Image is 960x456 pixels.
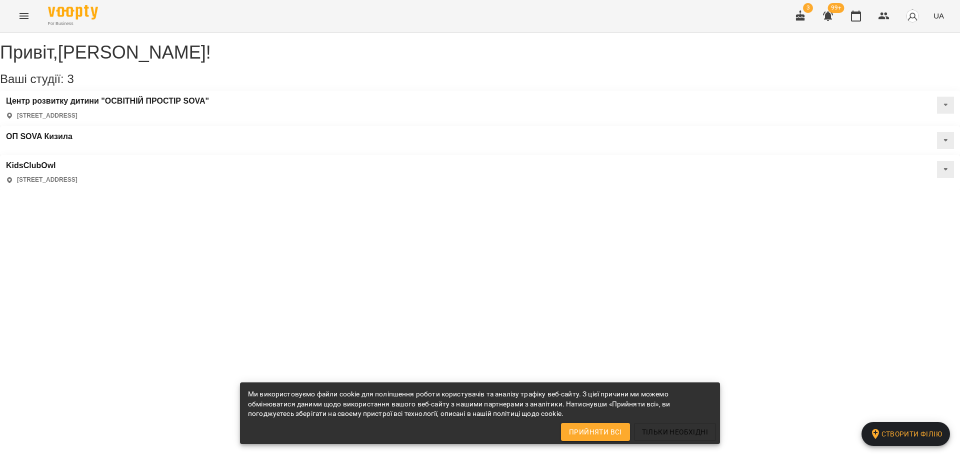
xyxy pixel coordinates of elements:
[6,97,209,106] a: Центр розвитку дитини "ОСВІТНІЙ ПРОСТІР SOVA"
[17,176,77,184] p: [STREET_ADDRESS]
[48,5,98,20] img: Voopty Logo
[905,9,919,23] img: avatar_s.png
[803,3,813,13] span: 3
[933,11,944,21] span: UA
[48,21,98,27] span: For Business
[929,7,948,25] button: UA
[67,72,73,86] span: 3
[6,161,77,170] a: KidsClubOwl
[17,112,77,120] p: [STREET_ADDRESS]
[828,3,844,13] span: 99+
[6,132,72,141] a: ОП SOVA Кизила
[12,4,36,28] button: Menu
